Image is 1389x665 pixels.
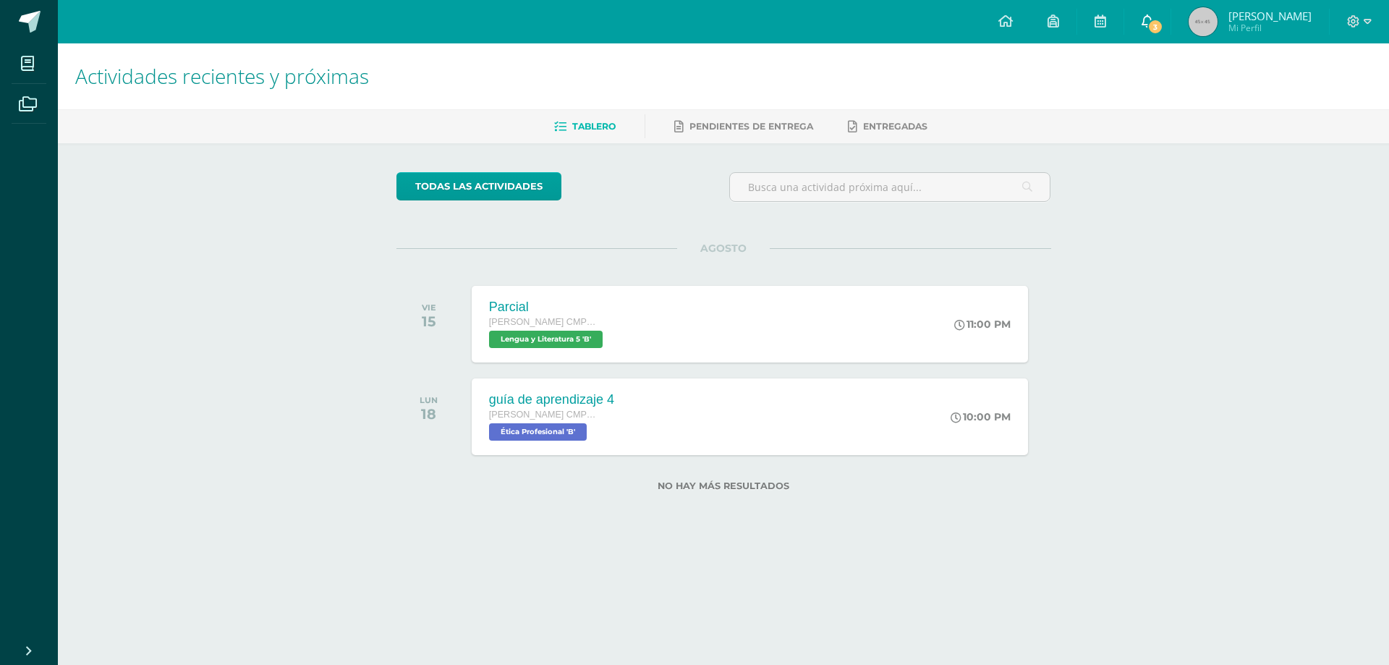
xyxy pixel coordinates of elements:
div: 11:00 PM [954,318,1011,331]
a: Tablero [554,115,616,138]
div: 15 [422,313,436,330]
a: todas las Actividades [396,172,561,200]
label: No hay más resultados [396,480,1051,491]
span: Lengua y Literatura 5 'B' [489,331,603,348]
span: [PERSON_NAME] [1228,9,1312,23]
span: 3 [1147,19,1163,35]
span: [PERSON_NAME] CMP Bachillerato en CCLL con Orientación en Computación [489,410,598,420]
span: Ética Profesional 'B' [489,423,587,441]
span: [PERSON_NAME] CMP Bachillerato en CCLL con Orientación en Computación [489,317,598,327]
img: 45x45 [1189,7,1218,36]
span: Pendientes de entrega [689,121,813,132]
input: Busca una actividad próxima aquí... [730,173,1050,201]
a: Entregadas [848,115,927,138]
div: 10:00 PM [951,410,1011,423]
span: Actividades recientes y próximas [75,62,369,90]
span: Entregadas [863,121,927,132]
div: Parcial [489,300,606,315]
span: AGOSTO [677,242,770,255]
div: 18 [420,405,438,423]
div: VIE [422,302,436,313]
a: Pendientes de entrega [674,115,813,138]
div: guía de aprendizaje 4 [489,392,614,407]
span: Tablero [572,121,616,132]
span: Mi Perfil [1228,22,1312,34]
div: LUN [420,395,438,405]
